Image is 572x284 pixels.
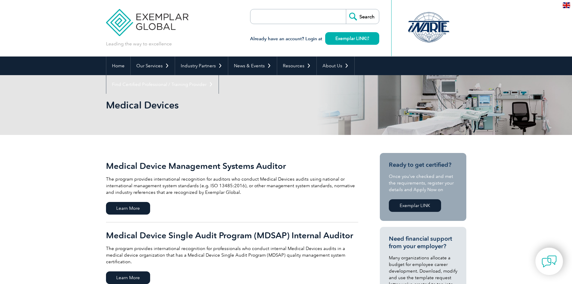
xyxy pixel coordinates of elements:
span: Learn More [106,271,150,284]
p: Leading the way to excellence [106,41,172,47]
img: contact-chat.png [542,254,557,269]
span: Learn More [106,202,150,215]
h3: Already have an account? Login at [250,35,379,43]
h2: Medical Device Single Audit Program (MDSAP) Internal Auditor [106,231,358,240]
p: Once you’ve checked and met the requirements, register your details and Apply Now on [389,173,457,193]
p: The program provides international recognition for auditors who conduct Medical Devices audits us... [106,176,358,196]
img: open_square.png [366,37,369,40]
a: News & Events [228,56,277,75]
a: Industry Partners [175,56,228,75]
a: Exemplar LINK [389,199,441,212]
input: Search [346,9,379,24]
p: The program provides international recognition for professionals who conduct internal Medical Dev... [106,245,358,265]
h1: Medical Devices [106,99,337,111]
a: About Us [317,56,354,75]
a: Resources [277,56,316,75]
a: Exemplar LINK [325,32,379,45]
img: en [563,2,570,8]
h2: Medical Device Management Systems Auditor [106,161,358,171]
h3: Need financial support from your employer? [389,235,457,250]
a: Our Services [131,56,175,75]
a: Find Certified Professional / Training Provider [106,75,219,94]
h3: Ready to get certified? [389,161,457,169]
a: Medical Device Management Systems Auditor The program provides international recognition for audi... [106,153,358,222]
a: Home [106,56,130,75]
